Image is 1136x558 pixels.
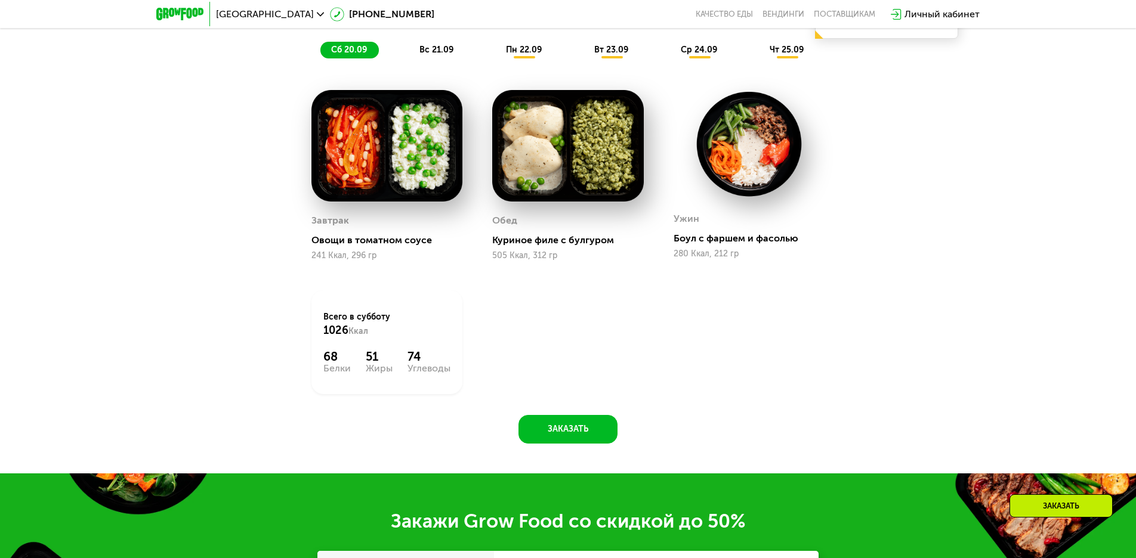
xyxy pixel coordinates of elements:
[366,364,393,373] div: Жиры
[696,10,753,19] a: Качество еды
[216,10,314,19] span: [GEOGRAPHIC_DATA]
[492,234,653,246] div: Куриное филе с булгуром
[311,234,472,246] div: Овощи в томатном соусе
[408,349,450,364] div: 74
[814,10,875,19] div: поставщикам
[594,45,628,55] span: вт 23.09
[674,210,699,228] div: Ужин
[770,45,804,55] span: чт 25.09
[1010,494,1113,517] div: Заказать
[408,364,450,373] div: Углеводы
[492,212,517,230] div: Обед
[331,45,367,55] span: сб 20.09
[330,7,434,21] a: [PHONE_NUMBER]
[323,311,450,337] div: Всего в субботу
[506,45,542,55] span: пн 22.09
[518,415,618,444] button: Заказать
[763,10,804,19] a: Вендинги
[323,364,351,373] div: Белки
[311,251,462,261] div: 241 Ккал, 296 гр
[323,349,351,364] div: 68
[492,251,643,261] div: 505 Ккал, 312 гр
[674,249,825,259] div: 280 Ккал, 212 гр
[681,45,717,55] span: ср 24.09
[366,349,393,364] div: 51
[311,212,349,230] div: Завтрак
[419,45,453,55] span: вс 21.09
[674,232,834,244] div: Боул с фаршем и фасолью
[905,7,980,21] div: Личный кабинет
[323,324,348,337] span: 1026
[348,326,368,336] span: Ккал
